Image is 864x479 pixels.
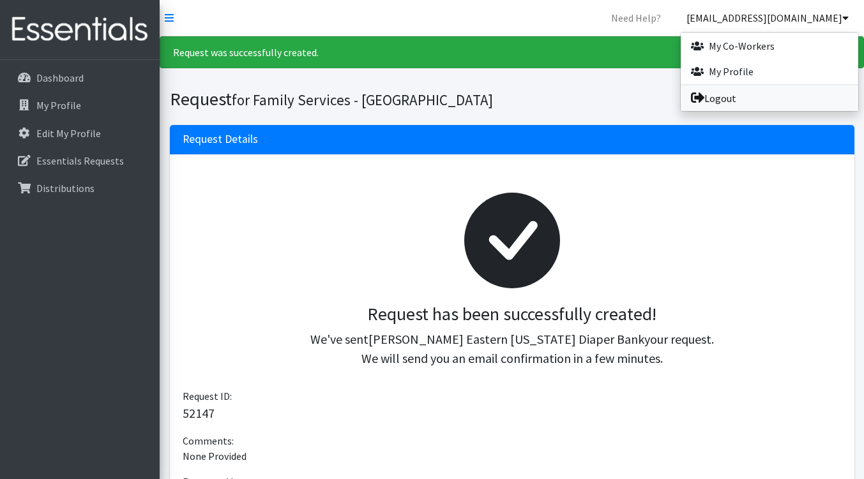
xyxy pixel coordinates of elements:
[5,65,155,91] a: Dashboard
[676,5,859,31] a: [EMAIL_ADDRESS][DOMAIN_NAME]
[5,121,155,146] a: Edit My Profile
[5,175,155,201] a: Distributions
[36,71,84,84] p: Dashboard
[36,99,81,112] p: My Profile
[193,304,831,325] h3: Request has been successfully created!
[183,390,232,402] span: Request ID:
[183,434,234,447] span: Comments:
[5,92,155,118] a: My Profile
[368,331,644,347] span: [PERSON_NAME] Eastern [US_STATE] Diaper Bank
[160,36,864,68] div: Request was successfully created.
[681,85,858,111] a: Logout
[183,404,842,423] p: 52147
[5,8,155,51] img: HumanEssentials
[681,33,858,59] a: My Co-Workers
[232,91,493,109] small: for Family Services - [GEOGRAPHIC_DATA]
[36,127,101,140] p: Edit My Profile
[5,148,155,173] a: Essentials Requests
[193,330,831,368] p: We've sent your request. We will send you an email confirmation in a few minutes.
[36,154,124,167] p: Essentials Requests
[183,133,258,146] h3: Request Details
[36,182,95,195] p: Distributions
[170,88,508,110] h1: Request
[183,450,246,462] span: None Provided
[601,5,671,31] a: Need Help?
[681,59,858,84] a: My Profile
